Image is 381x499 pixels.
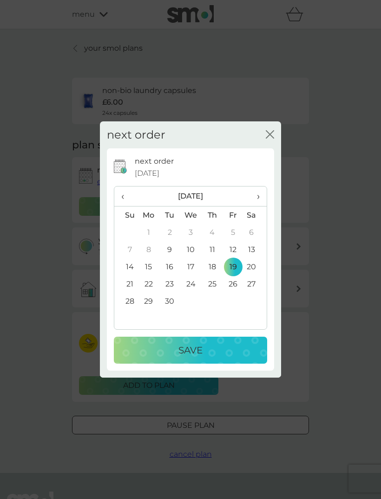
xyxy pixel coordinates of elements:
td: 5 [223,224,243,241]
span: ‹ [121,186,131,206]
td: 30 [159,293,180,310]
p: next order [135,155,174,167]
button: Save [114,337,267,364]
td: 3 [180,224,202,241]
th: Tu [159,206,180,224]
th: Th [202,206,223,224]
td: 4 [202,224,223,241]
td: 11 [202,241,223,258]
td: 28 [114,293,138,310]
td: 10 [180,241,202,258]
td: 23 [159,275,180,293]
td: 27 [243,275,267,293]
td: 26 [223,275,243,293]
td: 19 [223,258,243,275]
td: 21 [114,275,138,293]
th: Sa [243,206,267,224]
td: 7 [114,241,138,258]
td: 15 [138,258,159,275]
th: Su [114,206,138,224]
td: 8 [138,241,159,258]
th: We [180,206,202,224]
td: 24 [180,275,202,293]
p: Save [178,343,203,358]
span: › [250,186,260,206]
td: 2 [159,224,180,241]
td: 14 [114,258,138,275]
td: 6 [243,224,267,241]
td: 25 [202,275,223,293]
th: Mo [138,206,159,224]
td: 9 [159,241,180,258]
button: close [266,130,274,140]
td: 16 [159,258,180,275]
h2: next order [107,128,165,142]
td: 12 [223,241,243,258]
span: [DATE] [135,167,159,180]
td: 29 [138,293,159,310]
td: 17 [180,258,202,275]
th: Fr [223,206,243,224]
td: 22 [138,275,159,293]
td: 20 [243,258,267,275]
th: [DATE] [138,186,243,206]
td: 18 [202,258,223,275]
td: 1 [138,224,159,241]
td: 13 [243,241,267,258]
